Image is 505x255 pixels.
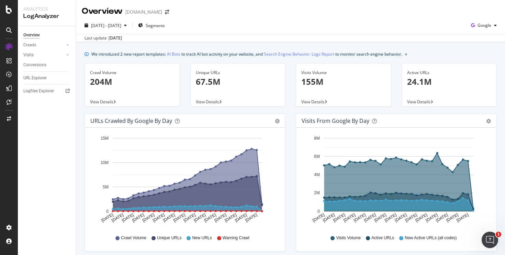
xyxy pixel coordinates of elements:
[101,160,109,165] text: 10M
[23,61,46,69] div: Conversions
[275,119,280,124] div: gear
[192,235,212,241] span: New URLs
[407,76,492,88] p: 24.1M
[167,50,180,58] a: AI Bots
[363,212,377,223] text: [DATE]
[90,70,175,76] div: Crawl Volume
[302,117,369,124] div: Visits from Google by day
[23,42,36,49] div: Crawls
[407,99,430,105] span: View Details
[85,35,122,41] div: Last update
[106,209,109,214] text: 0
[82,20,130,31] button: [DATE] - [DATE]
[101,136,109,141] text: 15M
[234,212,248,223] text: [DATE]
[223,235,249,241] span: Warning Crawl
[90,76,175,88] p: 204M
[196,76,280,88] p: 67.5M
[314,172,320,177] text: 4M
[478,22,491,28] span: Google
[91,50,402,58] div: We introduced 2 new report templates: to track AI bot activity on your website, and to monitor se...
[224,212,238,223] text: [DATE]
[23,42,64,49] a: Crawls
[407,70,492,76] div: Active URLs
[322,212,336,223] text: [DATE]
[121,235,146,241] span: Crawl Volume
[435,212,449,223] text: [DATE]
[468,20,500,31] button: Google
[196,99,219,105] span: View Details
[371,235,394,241] span: Active URLs
[336,235,361,241] span: Visits Volume
[203,212,217,223] text: [DATE]
[165,10,169,14] div: arrow-right-arrow-left
[162,212,176,223] text: [DATE]
[172,212,186,223] text: [DATE]
[111,212,124,223] text: [DATE]
[146,23,165,28] span: Segments
[496,232,501,237] span: 1
[332,212,346,223] text: [DATE]
[264,50,334,58] a: Search Engine Behavior: Logs Report
[403,49,409,59] button: close banner
[23,74,47,82] div: URL Explorer
[425,212,439,223] text: [DATE]
[415,212,428,223] text: [DATE]
[90,133,277,229] svg: A chart.
[183,212,197,223] text: [DATE]
[302,133,489,229] svg: A chart.
[394,212,408,223] text: [DATE]
[384,212,397,223] text: [DATE]
[142,212,155,223] text: [DATE]
[103,185,109,189] text: 5M
[214,212,227,223] text: [DATE]
[131,212,145,223] text: [DATE]
[404,212,418,223] text: [DATE]
[23,61,71,69] a: Conversions
[23,32,71,39] a: Overview
[405,235,457,241] span: New Active URLs (all codes)
[301,70,386,76] div: Visits Volume
[301,99,325,105] span: View Details
[23,12,70,20] div: LogAnalyzer
[23,88,71,95] a: Logfiles Explorer
[157,235,181,241] span: Unique URLs
[244,212,258,223] text: [DATE]
[91,23,121,28] span: [DATE] - [DATE]
[312,212,325,223] text: [DATE]
[90,117,172,124] div: URLs Crawled by Google by day
[82,5,123,17] div: Overview
[193,212,207,223] text: [DATE]
[301,76,386,88] p: 155M
[90,99,113,105] span: View Details
[314,191,320,196] text: 2M
[23,51,34,59] div: Visits
[314,154,320,159] text: 6M
[486,119,491,124] div: gear
[109,35,122,41] div: [DATE]
[23,51,64,59] a: Visits
[23,88,54,95] div: Logfiles Explorer
[23,74,71,82] a: URL Explorer
[125,9,162,15] div: [DOMAIN_NAME]
[353,212,367,223] text: [DATE]
[152,212,166,223] text: [DATE]
[343,212,356,223] text: [DATE]
[85,50,497,58] div: info banner
[373,212,387,223] text: [DATE]
[317,209,320,214] text: 0
[456,212,469,223] text: [DATE]
[482,232,498,248] iframe: Intercom live chat
[121,212,135,223] text: [DATE]
[445,212,459,223] text: [DATE]
[23,32,40,39] div: Overview
[23,5,70,12] div: Analytics
[196,70,280,76] div: Unique URLs
[100,212,114,223] text: [DATE]
[314,136,320,141] text: 8M
[135,20,168,31] button: Segments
